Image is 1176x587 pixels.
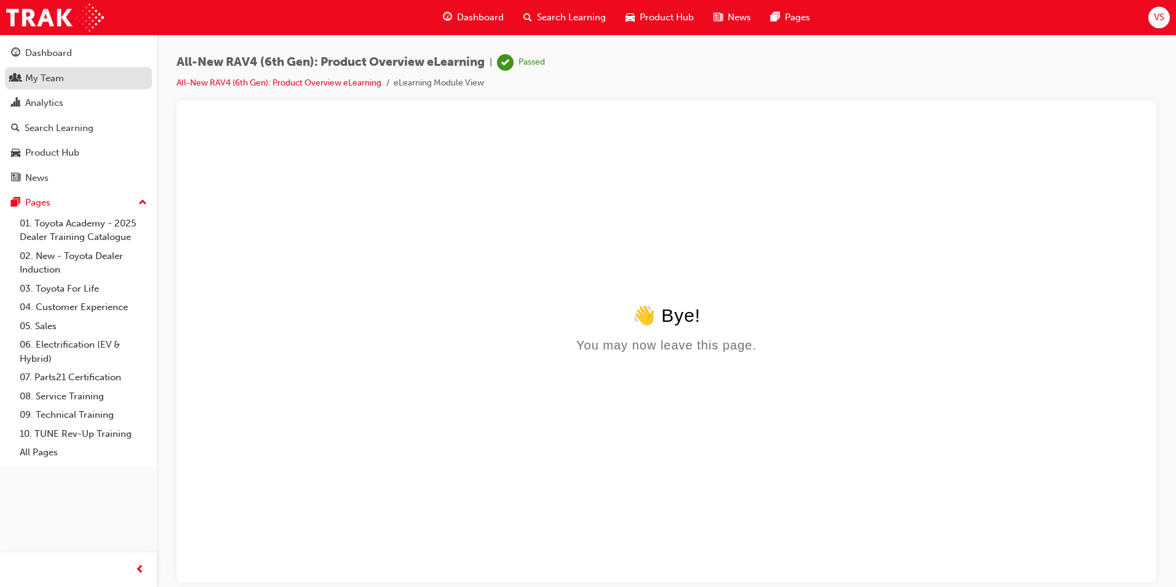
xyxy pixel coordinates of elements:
[11,73,20,84] span: people-icon
[5,191,152,214] button: Pages
[25,96,63,110] div: Analytics
[25,46,72,60] div: Dashboard
[25,196,50,210] div: Pages
[6,4,104,31] img: Trak
[15,298,152,317] a: 04. Customer Experience
[11,98,20,109] span: chart-icon
[177,78,381,88] a: All-New RAV4 (6th Gen): Product Overview eLearning
[15,279,152,298] a: 03. Toyota For Life
[15,247,152,279] a: 02. New - Toyota Dealer Induction
[177,55,485,70] span: All-New RAV4 (6th Gen): Product Overview eLearning
[518,57,545,68] div: Passed
[616,5,704,30] a: car-iconProduct Hub
[11,48,20,59] span: guage-icon
[11,198,20,209] span: pages-icon
[626,10,635,25] span: car-icon
[713,10,723,25] span: news-icon
[135,562,145,578] span: prev-icon
[640,10,694,25] span: Product Hub
[5,167,152,190] a: News
[15,368,152,387] a: 07. Parts21 Certification
[5,142,152,164] a: Product Hub
[394,76,484,90] li: eLearning Module View
[443,10,452,25] span: guage-icon
[11,123,20,134] span: search-icon
[490,55,492,70] span: |
[5,117,152,140] a: Search Learning
[15,443,152,462] a: All Pages
[5,67,152,90] a: My Team
[15,335,152,368] a: 06. Electrification (EV & Hybrid)
[5,42,152,65] a: Dashboard
[25,71,64,86] div: My Team
[785,10,810,25] span: Pages
[138,195,147,211] span: up-icon
[5,39,152,191] button: DashboardMy TeamAnalyticsSearch LearningProduct HubNews
[25,171,49,185] div: News
[1148,7,1170,28] button: VS
[5,92,152,114] a: Analytics
[433,5,514,30] a: guage-iconDashboard
[15,425,152,444] a: 10. TUNE Rev-Up Training
[497,54,514,71] span: learningRecordVerb_PASS-icon
[457,10,504,25] span: Dashboard
[523,10,532,25] span: search-icon
[11,173,20,184] span: news-icon
[5,218,955,233] div: You may now leave this page.
[15,214,152,247] a: 01. Toyota Academy - 2025 Dealer Training Catalogue
[15,387,152,406] a: 08. Service Training
[514,5,616,30] a: search-iconSearch Learning
[25,146,79,160] div: Product Hub
[15,405,152,425] a: 09. Technical Training
[728,10,751,25] span: News
[537,10,606,25] span: Search Learning
[761,5,820,30] a: pages-iconPages
[11,148,20,159] span: car-icon
[1154,10,1164,25] span: VS
[5,185,955,206] div: 👋 Bye!
[25,121,93,135] div: Search Learning
[771,10,780,25] span: pages-icon
[15,317,152,336] a: 05. Sales
[704,5,761,30] a: news-iconNews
